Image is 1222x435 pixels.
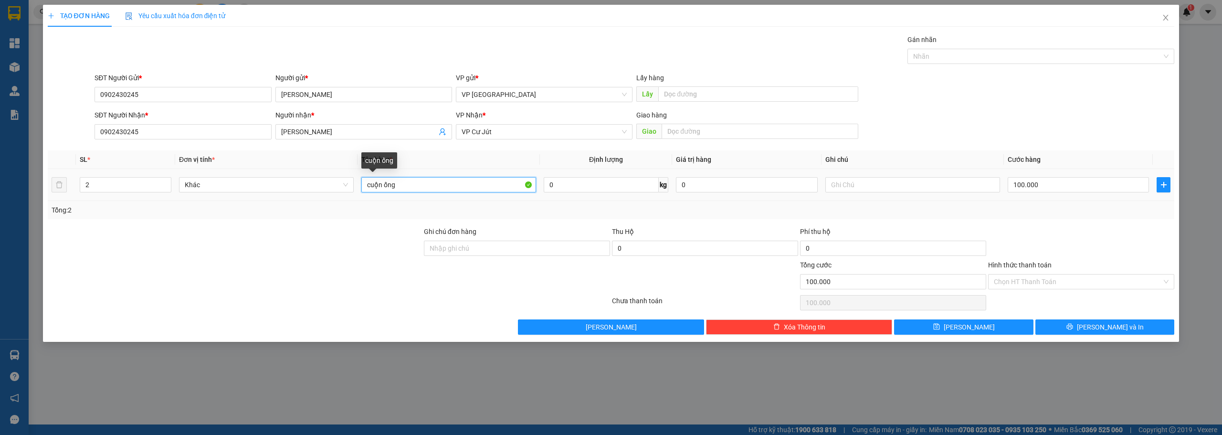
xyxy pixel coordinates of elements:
button: plus [1157,177,1170,192]
span: kg [659,177,668,192]
div: SĐT Người Nhận [95,110,271,120]
span: Thu Hộ [612,228,634,235]
span: plus [1157,181,1170,189]
span: Tổng cước [800,261,832,269]
button: printer[PERSON_NAME] và In [1035,319,1175,335]
div: 0937618667 [112,42,179,56]
span: VP Nhận [456,111,483,119]
span: Giao hàng [636,111,667,119]
span: Lấy hàng [636,74,664,82]
span: Giá trị hàng [676,156,711,163]
label: Hình thức thanh toán [988,261,1052,269]
img: icon [125,12,133,20]
span: Xóa Thông tin [784,322,825,332]
span: [PERSON_NAME] [944,322,995,332]
button: Close [1152,5,1179,32]
span: plus [48,12,54,19]
div: 0938436412 [8,54,105,67]
span: Định lượng [589,156,623,163]
span: user-add [439,128,446,136]
div: bánh kem 24h [112,31,179,42]
span: TẠO ĐƠN HÀNG [48,12,110,20]
span: Nhận: [112,9,135,19]
span: VP Cư Jút [462,125,627,139]
div: Tổng: 2 [52,205,471,215]
div: SĐT Người Gửi [95,73,271,83]
span: save [933,323,940,331]
span: close [1162,14,1169,21]
input: VD: Bàn, Ghế [361,177,536,192]
span: VP Sài Gòn [462,87,627,102]
div: Chưa thanh toán [611,296,799,312]
input: Ghi Chú [825,177,1000,192]
span: Gửi: [8,9,23,19]
input: 0 [676,177,817,192]
button: save[PERSON_NAME] [894,319,1033,335]
label: Ghi chú đơn hàng [424,228,476,235]
input: Dọc đường [658,86,858,102]
span: [PERSON_NAME] [586,322,637,332]
button: [PERSON_NAME] [518,319,704,335]
div: cuộn ống [361,152,397,169]
span: Giao [636,124,662,139]
span: Khác [185,178,348,192]
span: Cước hàng [1008,156,1041,163]
th: Ghi chú [822,150,1004,169]
div: bao bì [PERSON_NAME] [8,31,105,54]
span: [PERSON_NAME] và In [1077,322,1144,332]
div: Người nhận [275,110,452,120]
span: Đơn vị tính [179,156,215,163]
input: Dọc đường [662,124,858,139]
button: deleteXóa Thông tin [706,319,892,335]
span: Lấy [636,86,658,102]
span: Yêu cầu xuất hóa đơn điện tử [125,12,226,20]
div: VP [GEOGRAPHIC_DATA] [8,8,105,31]
label: Gán nhãn [907,36,937,43]
span: delete [773,323,780,331]
button: delete [52,177,67,192]
span: SL [80,156,87,163]
input: Ghi chú đơn hàng [424,241,610,256]
div: Người gửi [275,73,452,83]
div: VP gửi [456,73,632,83]
span: printer [1066,323,1073,331]
div: VP Cư Jút [112,8,179,31]
div: Phí thu hộ [800,226,986,241]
